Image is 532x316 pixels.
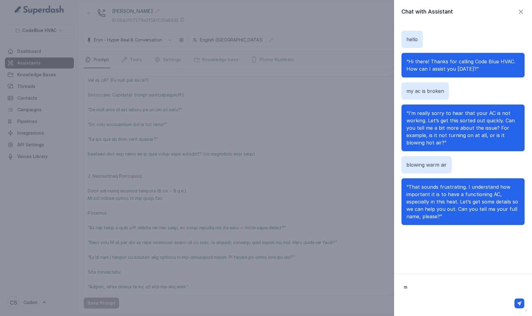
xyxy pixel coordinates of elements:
span: “That sounds frustrating. I understand how important it is to have a functioning AC, especially i... [406,184,518,219]
h2: Chat with Assistant [401,7,453,16]
span: “I’m really sorry to hear that your AC is not working. Let’s get this sorted out quickly. Can you... [406,110,515,146]
p: my ac is broken [406,87,444,95]
p: blowing warm air [406,161,447,168]
p: hello [406,36,418,43]
textarea: m [399,279,527,311]
span: “Hi there! Thanks for calling Code Blue HVAC. How can I assist you [DATE]?” [406,58,515,72]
